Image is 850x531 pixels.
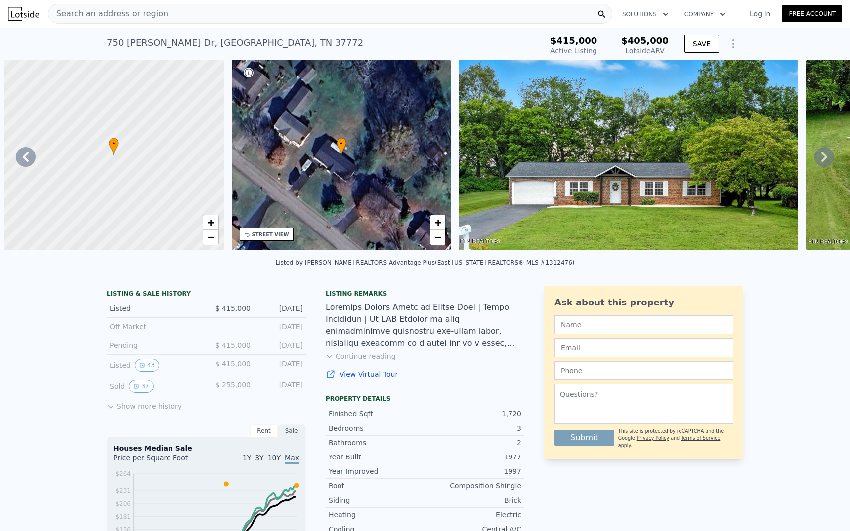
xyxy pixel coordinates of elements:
[329,409,425,419] div: Finished Sqft
[738,9,782,19] a: Log In
[107,290,306,300] div: LISTING & SALE HISTORY
[135,359,159,372] button: View historical data
[215,360,251,368] span: $ 415,000
[110,322,198,332] div: Off Market
[435,216,441,228] span: +
[329,481,425,491] div: Roof
[425,495,521,505] div: Brick
[258,380,303,393] div: [DATE]
[723,34,743,54] button: Show Options
[430,230,445,245] a: Zoom out
[425,510,521,520] div: Electric
[329,438,425,448] div: Bathrooms
[215,304,251,312] span: $ 415,000
[252,231,289,238] div: STREET VIEW
[113,453,206,469] div: Price per Square Foot
[107,397,182,411] button: Show more history
[203,230,218,245] a: Zoom out
[8,7,39,21] img: Lotside
[329,510,425,520] div: Heating
[554,315,733,334] input: Name
[459,60,798,250] img: Sale: 167497061 Parcel: 89670635
[681,435,720,441] a: Terms of Service
[326,351,396,361] button: Continue reading
[215,381,251,389] span: $ 255,000
[207,231,214,243] span: −
[329,466,425,476] div: Year Improved
[113,443,299,453] div: Houses Median Sale
[554,296,733,309] div: Ask about this property
[268,454,281,462] span: 10Y
[329,452,425,462] div: Year Built
[255,454,263,462] span: 3Y
[275,259,574,266] div: Listed by [PERSON_NAME] REALTORS Advantage Plus (East [US_STATE] REALTORS® MLS #1312476)
[554,338,733,357] input: Email
[109,139,119,148] span: •
[326,290,524,298] div: Listing remarks
[554,430,614,446] button: Submit
[115,513,131,520] tspan: $181
[243,454,251,462] span: 1Y
[326,369,524,379] a: View Virtual Tour
[684,35,719,53] button: SAVE
[621,35,669,46] span: $405,000
[618,428,733,449] div: This site is protected by reCAPTCHA and the Google and apply.
[425,409,521,419] div: 1,720
[207,216,214,228] span: +
[115,470,131,477] tspan: $264
[258,340,303,350] div: [DATE]
[258,359,303,372] div: [DATE]
[326,395,524,403] div: Property details
[115,500,131,507] tspan: $206
[430,215,445,230] a: Zoom in
[337,139,346,148] span: •
[203,215,218,230] a: Zoom in
[677,5,734,23] button: Company
[110,303,198,313] div: Listed
[326,302,524,349] div: Loremips Dolors Ametc ad Elitse Doei | Tempo Incididun | Ut LAB Etdolor ma aliq enimadminimve qui...
[258,322,303,332] div: [DATE]
[110,380,198,393] div: Sold
[554,361,733,380] input: Phone
[110,359,198,372] div: Listed
[435,231,441,243] span: −
[425,481,521,491] div: Composition Shingle
[109,138,119,155] div: •
[215,341,251,349] span: $ 415,000
[329,495,425,505] div: Siding
[285,454,299,464] span: Max
[129,380,153,393] button: View historical data
[621,46,669,56] div: Lotside ARV
[425,466,521,476] div: 1997
[337,138,346,155] div: •
[782,5,842,22] a: Free Account
[329,423,425,433] div: Bedrooms
[425,423,521,433] div: 3
[250,424,278,437] div: Rent
[425,438,521,448] div: 2
[48,8,168,20] span: Search an address or region
[278,424,306,437] div: Sale
[550,47,597,55] span: Active Listing
[614,5,677,23] button: Solutions
[425,452,521,462] div: 1977
[637,435,669,441] a: Privacy Policy
[258,303,303,313] div: [DATE]
[107,36,363,50] div: 750 [PERSON_NAME] Dr , [GEOGRAPHIC_DATA] , TN 37772
[550,35,597,46] span: $415,000
[110,340,198,350] div: Pending
[115,487,131,494] tspan: $231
